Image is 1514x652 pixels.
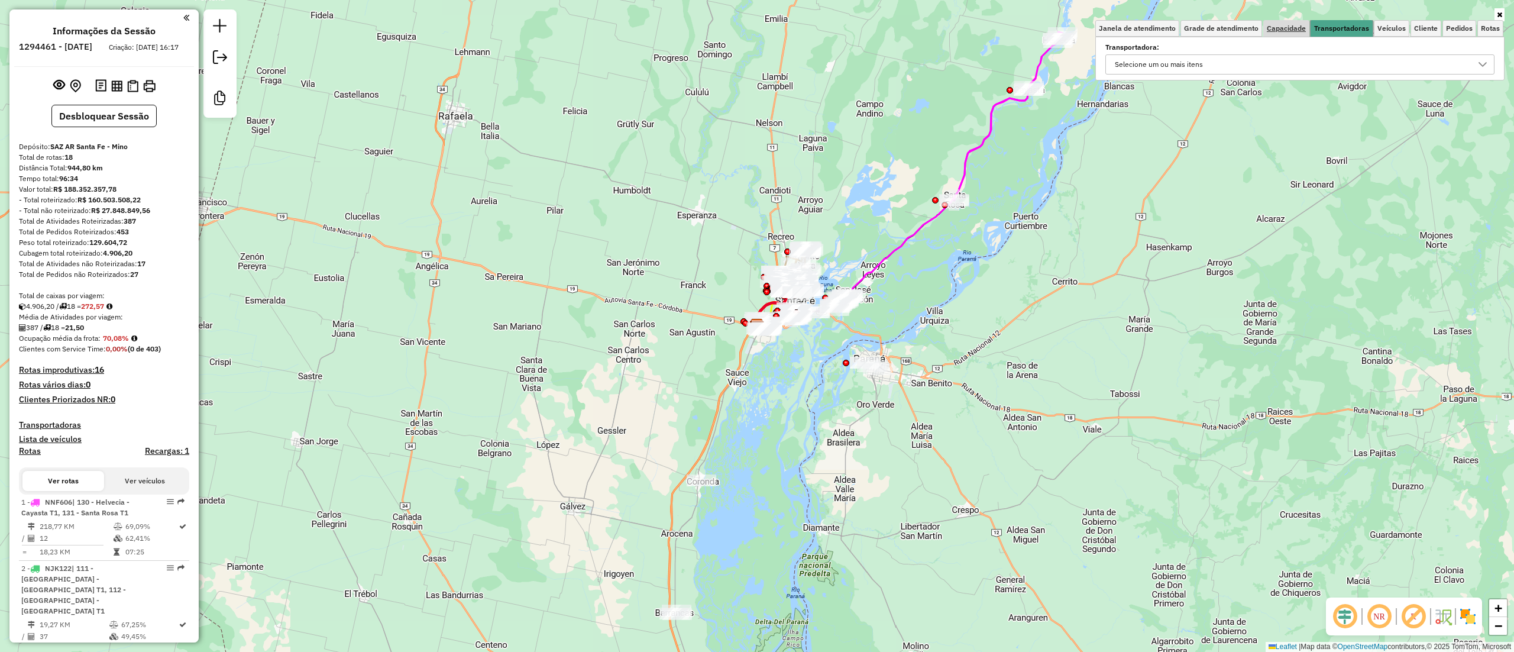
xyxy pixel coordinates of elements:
[19,420,189,430] h4: Transportadoras
[1414,25,1438,32] span: Cliente
[19,301,189,312] div: 4.906,20 / 18 =
[662,608,692,620] div: Atividade não roteirizada - GESE ALBERTO ADRIAN
[1489,617,1507,635] a: Zoom out
[1494,8,1505,21] a: Ocultar filtros
[21,498,130,517] span: 1 -
[19,141,189,152] div: Depósito:
[117,227,129,236] strong: 453
[1338,643,1388,651] a: OpenStreetMap
[19,184,189,195] div: Valor total:
[121,631,178,643] td: 49,45%
[103,248,132,257] strong: 4.906,20
[19,365,189,375] h4: Rotas improdutivas:
[1446,25,1473,32] span: Pedidos
[45,564,72,573] span: NJK122
[124,217,136,225] strong: 387
[19,395,189,405] h4: Clientes Priorizados NR:
[1099,25,1176,32] span: Janela de atendimento
[781,305,811,317] div: Atividade não roteirizada - COTO C.I.C.S.A.
[28,535,35,542] i: Total de Atividades
[1111,55,1207,74] div: Selecione um ou mais itens
[39,546,113,558] td: 18,23 KM
[67,163,103,172] strong: 944,80 km
[19,312,189,322] div: Média de Atividades por viagem:
[863,363,892,375] div: Atividade não roteirizada - INC S.A.
[1314,25,1369,32] span: Transportadoras
[106,303,112,310] i: Meta Caixas/viagem: 294,28 Diferença: -21,71
[125,78,141,95] button: Visualizar Romaneio
[1481,25,1500,32] span: Rotas
[39,631,109,643] td: 37
[1184,25,1259,32] span: Grade de atendimento
[687,475,716,486] div: Atividade não roteirizada - TOSCO MATIAS VALENTIN
[167,564,174,572] em: Opções
[51,105,157,127] button: Desbloquear Sessão
[121,619,178,631] td: 67,25%
[51,76,67,95] button: Exibir sessão original
[21,546,27,558] td: =
[19,259,189,269] div: Total de Atividades não Roteirizadas:
[1494,618,1502,633] span: −
[50,142,128,151] strong: SAZ AR Santa Fe - Mino
[39,532,113,544] td: 12
[109,633,118,640] i: % de utilização da cubagem
[21,631,27,643] td: /
[130,270,138,279] strong: 27
[179,621,186,628] i: Rota otimizada
[662,605,691,617] div: Atividade não roteirizada - PEREYRA FELIX ALBERTO
[86,379,90,390] strong: 0
[114,535,122,542] i: % de utilização da cubagem
[53,25,156,37] h4: Informações da Sessão
[111,394,115,405] strong: 0
[45,498,72,506] span: NNF606
[67,77,83,95] button: Centralizar mapa no depósito ou ponto de apoio
[93,77,109,95] button: Logs desbloquear sessão
[19,163,189,173] div: Distância Total:
[19,324,26,331] i: Total de Atividades
[125,546,178,558] td: 07:25
[1365,602,1393,631] span: Ocultar NR
[21,564,126,615] span: 2 -
[850,357,879,369] div: Atividade não roteirizada - INC S.A.
[53,185,117,193] strong: R$ 188.352.357,78
[19,205,189,216] div: - Total não roteirizado:
[208,86,232,113] a: Criar modelo
[1399,602,1428,631] span: Exibir rótulo
[77,195,141,204] strong: R$ 160.503.508,22
[19,227,189,237] div: Total de Pedidos Roteirizados:
[19,248,189,259] div: Cubagem total roteirizado:
[19,434,189,444] h4: Lista de veículos
[95,364,104,375] strong: 16
[19,291,189,301] div: Total de caixas por viagem:
[19,269,189,280] div: Total de Pedidos não Roteirizados:
[19,173,189,184] div: Tempo total:
[749,318,765,334] img: SAZ AR Santa Fe - Mino
[208,14,232,41] a: Nova sessão e pesquisa
[59,303,67,310] i: Total de rotas
[22,471,104,491] button: Ver rotas
[65,323,84,332] strong: 21,50
[1331,602,1359,631] span: Ocultar deslocamento
[141,78,158,95] button: Imprimir Rotas
[19,303,26,310] i: Cubagem total roteirizado
[104,42,183,53] div: Criação: [DATE] 16:17
[1434,607,1452,626] img: Fluxo de ruas
[208,46,232,72] a: Exportar sessão
[59,174,78,183] strong: 96:34
[19,446,41,456] a: Rotas
[167,498,174,505] em: Opções
[28,633,35,640] i: Total de Atividades
[857,360,887,372] div: Atividade não roteirizada - INC S.A.
[183,11,189,24] a: Clique aqui para minimizar o painel
[145,446,189,456] h4: Recargas: 1
[21,532,27,544] td: /
[19,344,106,353] span: Clientes com Service Time:
[109,621,118,628] i: % de utilização do peso
[125,521,178,532] td: 69,09%
[131,335,137,342] em: Média calculada utilizando a maior ocupação (%Peso ou %Cubagem) de cada rota da sessão. Rotas cro...
[125,532,178,544] td: 62,41%
[177,564,185,572] em: Rota exportada
[21,498,130,517] span: | 130 - Helvecia - Cayasta T1, 131 - Santa Rosa T1
[1494,601,1502,615] span: +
